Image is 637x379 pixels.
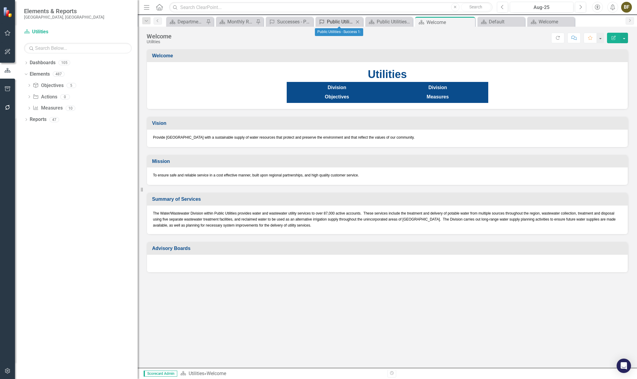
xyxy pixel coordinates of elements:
span: Elements & Reports [24,8,104,15]
div: Default [489,18,523,26]
span: Scorecard Admin [144,371,177,377]
div: 0 [60,94,70,99]
div: Public Utilities - Success 1: [327,18,354,26]
strong: Utilities [368,68,407,80]
small: [GEOGRAPHIC_DATA], [GEOGRAPHIC_DATA] [24,15,104,20]
a: Monthly Report [217,18,254,26]
h3: Welcome [152,53,625,59]
a: Actions [33,94,57,101]
div: Monthly Report [227,18,254,26]
div: Successes - Public Utilities [277,18,312,26]
input: Search Below... [24,43,132,53]
img: ClearPoint Strategy [2,6,14,18]
div: Welcome [147,33,172,40]
a: Successes - Public Utilities [267,18,312,26]
a: Dashboards [30,59,55,66]
h3: Vision [152,121,625,126]
div: Welcome [207,371,226,376]
a: Public Utilities Strategic Business Plan Home [367,18,411,26]
a: Elements [30,71,50,78]
h3: Summary of Services [152,197,625,202]
a: Utilities [189,371,204,376]
button: BF [621,2,632,13]
div: Aug-25 [512,4,571,11]
strong: Objectives [325,94,349,99]
a: Department Snapshot [168,18,205,26]
h3: Advisory Boards [152,246,625,251]
button: Aug-25 [510,2,573,13]
div: Welcome [539,18,573,26]
a: Measures [427,95,449,99]
a: Division [327,85,346,90]
a: Reports [30,116,46,123]
a: Division [428,85,447,90]
div: 105 [58,60,70,65]
div: Public Utilities Strategic Business Plan Home [377,18,411,26]
div: Department Snapshot [178,18,205,26]
strong: Measures [427,94,449,99]
span: To ensure safe and reliable service in a cost effective manner, built upon regional partnerships,... [153,173,359,177]
div: Utilities [147,40,172,44]
div: Open Intercom Messenger [617,359,631,373]
span: The Water/Wastewater Division within Public Utilities provides water and wastewater utility servi... [153,211,616,227]
div: 5 [67,83,76,88]
div: » [180,370,383,377]
a: Default [479,18,523,26]
div: 47 [49,117,59,122]
a: Public Utilities - Success 1: [317,18,354,26]
a: Welcome [529,18,573,26]
span: Search [469,5,482,9]
a: Objectives [33,82,63,89]
a: Objectives [325,95,349,99]
span: Provide [GEOGRAPHIC_DATA] with a sustainable supply of water resources that protect and preserve ... [153,135,414,140]
div: 10 [66,106,75,111]
div: Welcome [426,19,474,26]
input: Search ClearPoint... [169,2,492,13]
h3: Mission [152,159,625,164]
a: Utilities [24,29,99,35]
button: Search [461,3,491,11]
div: 487 [53,72,64,77]
div: Public Utilities - Success 1: [315,28,363,36]
a: Measures [33,105,62,112]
